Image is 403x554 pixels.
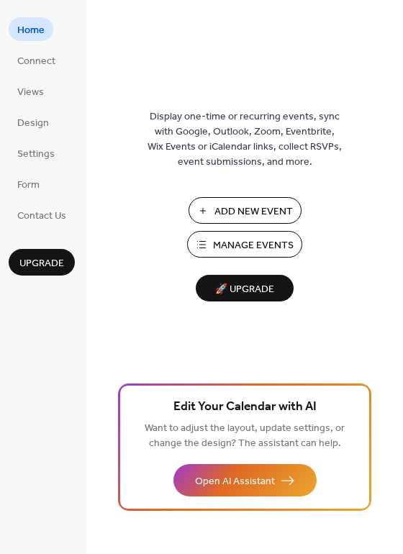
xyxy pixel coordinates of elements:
[17,116,49,131] span: Design
[204,280,285,299] span: 🚀 Upgrade
[213,238,294,253] span: Manage Events
[145,419,345,453] span: Want to adjust the layout, update settings, or change the design? The assistant can help.
[9,110,58,134] a: Design
[9,79,53,103] a: Views
[19,256,64,271] span: Upgrade
[189,197,302,224] button: Add New Event
[214,204,293,219] span: Add New Event
[9,48,64,72] a: Connect
[9,141,63,165] a: Settings
[173,397,317,417] span: Edit Your Calendar with AI
[173,464,317,496] button: Open AI Assistant
[17,178,40,193] span: Form
[148,109,342,170] span: Display one-time or recurring events, sync with Google, Outlook, Zoom, Eventbrite, Wix Events or ...
[9,17,53,41] a: Home
[17,54,55,69] span: Connect
[9,249,75,276] button: Upgrade
[187,231,302,258] button: Manage Events
[9,172,48,196] a: Form
[196,275,294,301] button: 🚀 Upgrade
[17,147,55,162] span: Settings
[17,209,66,224] span: Contact Us
[9,203,75,227] a: Contact Us
[17,23,45,38] span: Home
[195,474,275,489] span: Open AI Assistant
[17,85,44,100] span: Views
